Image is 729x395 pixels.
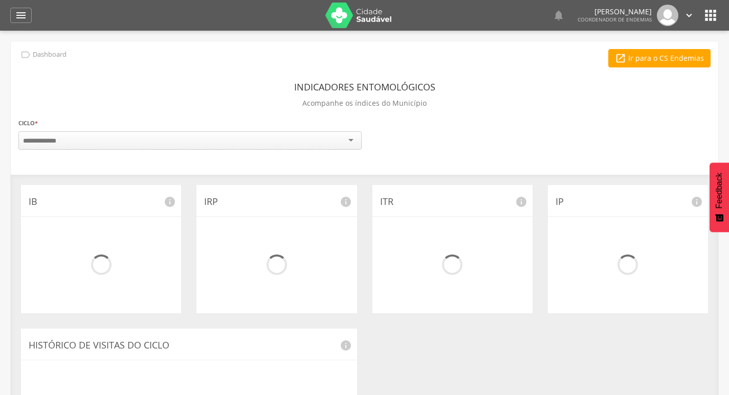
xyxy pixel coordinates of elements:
i: info [164,196,176,208]
a:  [553,5,565,26]
a:  [683,5,695,26]
a:  [10,8,32,23]
label: Ciclo [18,118,38,129]
i: info [340,339,352,352]
i:  [553,9,565,21]
p: Dashboard [33,51,67,59]
p: IB [29,195,173,208]
p: Histórico de Visitas do Ciclo [29,339,349,352]
span: Feedback [715,173,724,208]
a: Ir para o CS Endemias [608,49,711,67]
p: IRP [204,195,349,208]
i: info [691,196,703,208]
i: info [515,196,527,208]
button: Feedback - Mostrar pesquisa [710,162,729,232]
i:  [702,7,719,24]
i:  [615,53,626,64]
header: Indicadores Entomológicos [294,78,435,96]
i: info [340,196,352,208]
i:  [683,10,695,21]
i:  [20,49,31,60]
p: IP [556,195,700,208]
p: ITR [380,195,525,208]
p: [PERSON_NAME] [578,8,652,15]
i:  [15,9,27,21]
span: Coordenador de Endemias [578,16,652,23]
p: Acompanhe os índices do Município [302,96,427,110]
